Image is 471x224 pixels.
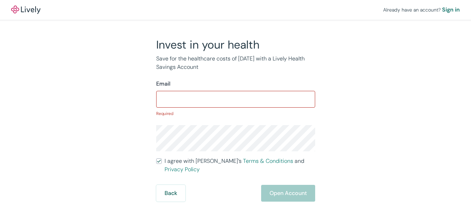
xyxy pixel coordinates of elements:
[165,166,200,173] a: Privacy Policy
[156,110,315,117] p: Required
[156,55,315,71] p: Save for the healthcare costs of [DATE] with a Lively Health Savings Account
[11,6,40,14] img: Lively
[165,157,315,174] span: I agree with [PERSON_NAME]’s and
[156,185,185,202] button: Back
[442,6,460,14] a: Sign in
[243,157,293,165] a: Terms & Conditions
[11,6,40,14] a: LivelyLively
[383,6,460,14] div: Already have an account?
[156,38,315,52] h2: Invest in your health
[156,80,170,88] label: Email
